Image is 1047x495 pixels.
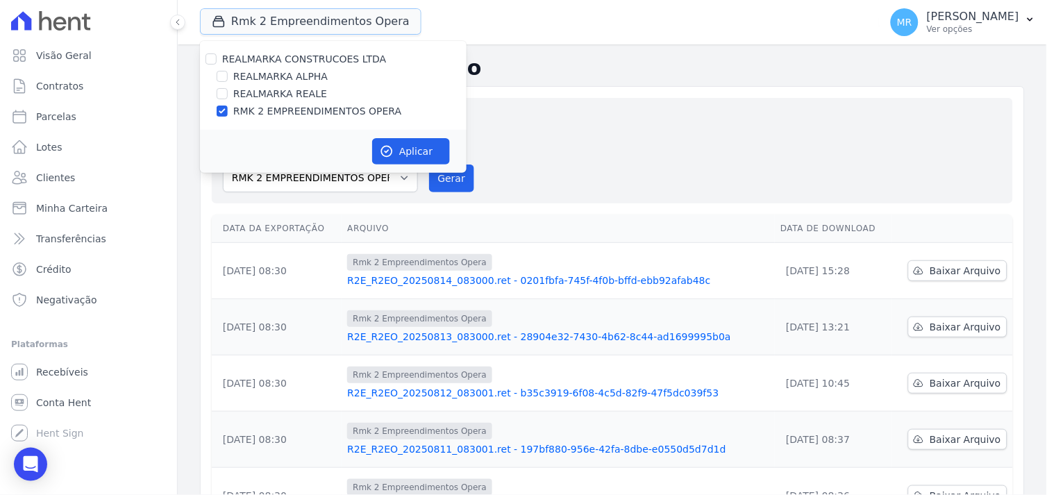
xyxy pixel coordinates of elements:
[212,215,342,243] th: Data da Exportação
[36,396,91,410] span: Conta Hent
[200,8,421,35] button: Rmk 2 Empreendimentos Opera
[36,232,106,246] span: Transferências
[36,365,88,379] span: Recebíveis
[908,373,1007,394] a: Baixar Arquivo
[930,433,1001,446] span: Baixar Arquivo
[212,243,342,299] td: [DATE] 08:30
[222,53,387,65] label: REALMARKA CONSTRUCOES LTDA
[6,164,171,192] a: Clientes
[775,355,891,412] td: [DATE] 10:45
[6,389,171,417] a: Conta Hent
[233,104,401,119] label: RMK 2 EMPREENDIMENTOS OPERA
[908,260,1007,281] a: Baixar Arquivo
[212,355,342,412] td: [DATE] 08:30
[36,110,76,124] span: Parcelas
[36,262,72,276] span: Crédito
[880,3,1047,42] button: MR [PERSON_NAME] Ver opções
[347,310,492,327] span: Rmk 2 Empreendimentos Opera
[908,429,1007,450] a: Baixar Arquivo
[347,386,769,400] a: R2E_R2EO_20250812_083001.ret - b35c3919-6f08-4c5d-82f9-47f5dc039f53
[11,336,166,353] div: Plataformas
[930,376,1001,390] span: Baixar Arquivo
[927,10,1019,24] p: [PERSON_NAME]
[36,201,108,215] span: Minha Carteira
[233,87,327,101] label: REALMARKA REALE
[233,69,328,84] label: REALMARKA ALPHA
[908,317,1007,337] a: Baixar Arquivo
[930,264,1001,278] span: Baixar Arquivo
[775,243,891,299] td: [DATE] 15:28
[930,320,1001,334] span: Baixar Arquivo
[36,79,83,93] span: Contratos
[372,138,450,165] button: Aplicar
[6,133,171,161] a: Lotes
[775,299,891,355] td: [DATE] 13:21
[429,165,475,192] button: Gerar
[927,24,1019,35] p: Ver opções
[347,367,492,383] span: Rmk 2 Empreendimentos Opera
[6,72,171,100] a: Contratos
[347,330,769,344] a: R2E_R2EO_20250813_083000.ret - 28904e32-7430-4b62-8c44-ad1699995b0a
[14,448,47,481] div: Open Intercom Messenger
[36,49,92,62] span: Visão Geral
[200,56,1025,81] h2: Exportações de Retorno
[36,140,62,154] span: Lotes
[6,255,171,283] a: Crédito
[212,299,342,355] td: [DATE] 08:30
[775,412,891,468] td: [DATE] 08:37
[36,171,75,185] span: Clientes
[6,286,171,314] a: Negativação
[36,293,97,307] span: Negativação
[347,442,769,456] a: R2E_R2EO_20250811_083001.ret - 197bf880-956e-42fa-8dbe-e0550d5d7d1d
[347,254,492,271] span: Rmk 2 Empreendimentos Opera
[212,412,342,468] td: [DATE] 08:30
[6,103,171,131] a: Parcelas
[775,215,891,243] th: Data de Download
[6,194,171,222] a: Minha Carteira
[342,215,775,243] th: Arquivo
[897,17,912,27] span: MR
[6,358,171,386] a: Recebíveis
[6,42,171,69] a: Visão Geral
[6,225,171,253] a: Transferências
[347,274,769,287] a: R2E_R2EO_20250814_083000.ret - 0201fbfa-745f-4f0b-bffd-ebb92afab48c
[347,423,492,439] span: Rmk 2 Empreendimentos Opera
